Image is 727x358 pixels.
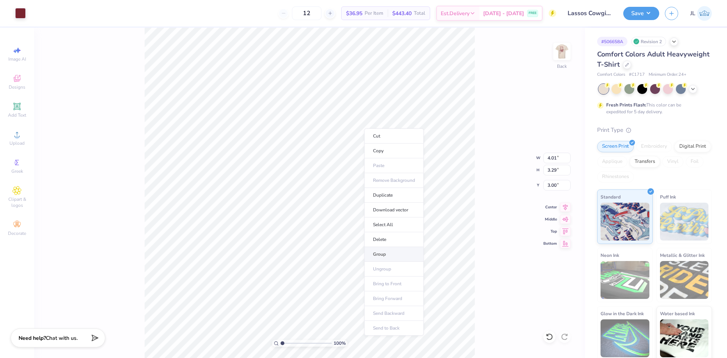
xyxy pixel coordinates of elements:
[662,156,683,167] div: Vinyl
[623,7,659,20] button: Save
[660,261,709,299] img: Metallic & Glitter Ink
[19,335,46,342] strong: Need help?
[364,144,424,158] li: Copy
[529,11,537,16] span: FREE
[597,50,710,69] span: Comfort Colors Adult Heavyweight T-Shirt
[4,196,30,208] span: Clipart & logos
[9,140,25,146] span: Upload
[364,203,424,217] li: Download vector
[365,9,383,17] span: Per Item
[697,6,712,21] img: Jairo Laqui
[392,9,412,17] span: $443.40
[606,102,646,108] strong: Fresh Prints Flash:
[629,72,645,78] span: # C1717
[597,171,634,183] div: Rhinestones
[346,9,362,17] span: $36.95
[631,37,666,46] div: Revision 2
[660,251,705,259] span: Metallic & Glitter Ink
[649,72,686,78] span: Minimum Order: 24 +
[364,247,424,262] li: Group
[690,6,712,21] a: JL
[601,319,649,357] img: Glow in the Dark Ink
[606,102,699,115] div: This color can be expedited for 5 day delivery.
[46,335,78,342] span: Chat with us.
[597,141,634,152] div: Screen Print
[292,6,321,20] input: – –
[364,232,424,247] li: Delete
[690,9,695,18] span: JL
[334,340,346,347] span: 100 %
[11,168,23,174] span: Greek
[660,310,695,317] span: Water based Ink
[483,9,524,17] span: [DATE] - [DATE]
[660,319,709,357] img: Water based Ink
[674,141,711,152] div: Digital Print
[414,9,425,17] span: Total
[554,44,569,59] img: Back
[597,72,625,78] span: Comfort Colors
[364,128,424,144] li: Cut
[441,9,470,17] span: Est. Delivery
[601,251,619,259] span: Neon Ink
[630,156,660,167] div: Transfers
[364,188,424,203] li: Duplicate
[8,112,26,118] span: Add Text
[562,6,618,21] input: Untitled Design
[597,37,627,46] div: # 506658A
[543,229,557,234] span: Top
[636,141,672,152] div: Embroidery
[597,126,712,134] div: Print Type
[557,63,567,70] div: Back
[601,193,621,201] span: Standard
[8,56,26,62] span: Image AI
[660,203,709,241] img: Puff Ink
[543,241,557,246] span: Bottom
[601,203,649,241] img: Standard
[686,156,704,167] div: Foil
[601,261,649,299] img: Neon Ink
[9,84,25,90] span: Designs
[543,205,557,210] span: Center
[597,156,627,167] div: Applique
[8,230,26,236] span: Decorate
[543,217,557,222] span: Middle
[660,193,676,201] span: Puff Ink
[601,310,644,317] span: Glow in the Dark Ink
[364,217,424,232] li: Select All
